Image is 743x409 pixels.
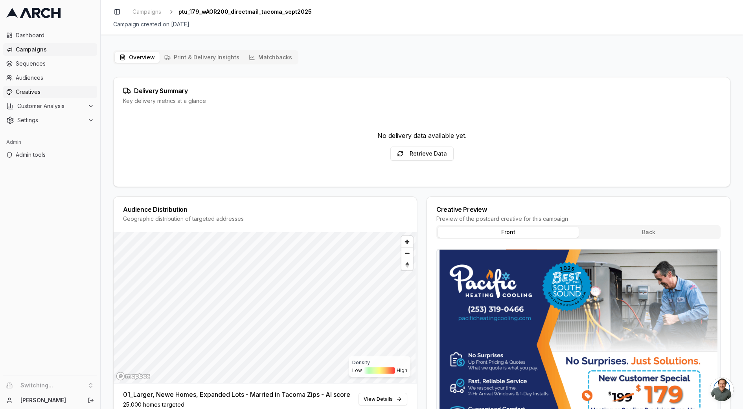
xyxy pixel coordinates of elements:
span: ptu_179_wAOR200_directmail_tacoma_sept2025 [178,8,312,16]
span: Customer Analysis [17,102,85,110]
a: Audiences [3,72,97,84]
div: Open chat [710,378,734,401]
button: Overview [115,52,160,63]
span: Settings [17,116,85,124]
div: 01_Larger, Newe Homes, Expanded Lots - Married in Tacoma Zips - AI score [123,390,350,399]
span: Campaigns [16,46,94,53]
a: Creatives [3,86,97,98]
div: Audience Distribution [123,206,407,213]
a: Admin tools [3,149,97,161]
button: Zoom out [401,248,413,259]
span: Creatives [16,88,94,96]
a: Mapbox homepage [116,372,151,381]
span: Admin tools [16,151,94,159]
div: Creative Preview [436,206,721,213]
a: Campaigns [129,6,164,17]
button: Zoom in [401,236,413,248]
a: Campaigns [3,43,97,56]
div: Campaign created on [DATE] [113,20,730,28]
div: 25,000 homes targeted [123,401,350,409]
button: Settings [3,114,97,127]
span: Low [352,367,362,374]
button: Print & Delivery Insights [160,52,244,63]
button: Back [579,227,719,238]
button: Matchbacks [244,52,297,63]
button: Retrieve Data [390,147,454,161]
canvas: Map [114,232,416,383]
div: Geographic distribution of targeted addresses [123,215,407,223]
span: Campaigns [132,8,161,16]
div: Admin [3,136,97,149]
a: [PERSON_NAME] [20,396,79,404]
a: Dashboard [3,29,97,42]
button: Customer Analysis [3,100,97,112]
span: High [397,367,407,374]
nav: breadcrumb [129,6,312,17]
button: Reset bearing to north [401,259,413,270]
button: Front [438,227,579,238]
a: View Details [359,393,407,405]
div: Key delivery metrics at a glance [123,97,721,105]
span: Audiences [16,74,94,82]
button: Log out [85,395,96,406]
span: Dashboard [16,31,94,39]
span: Reset bearing to north [400,260,414,270]
div: Delivery Summary [123,87,721,95]
span: Sequences [16,60,94,68]
div: No delivery data available yet. [377,131,467,140]
div: Preview of the postcard creative for this campaign [436,215,721,223]
div: Density [352,359,407,366]
a: Sequences [3,57,97,70]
